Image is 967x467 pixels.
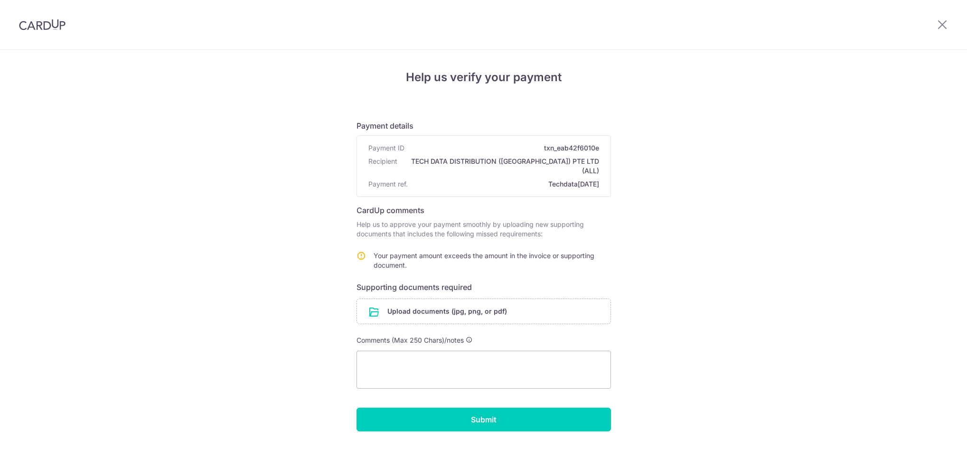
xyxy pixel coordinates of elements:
span: Your payment amount exceeds the amount in the invoice or supporting document. [374,252,594,269]
span: Recipient [368,157,397,176]
h6: Supporting documents required [357,281,611,293]
span: Comments (Max 250 Chars)/notes [357,336,464,344]
span: Techdata[DATE] [412,179,599,189]
img: CardUp [19,19,66,30]
span: TECH DATA DISTRIBUTION ([GEOGRAPHIC_DATA]) PTE LTD (ALL) [401,157,599,176]
p: Help us to approve your payment smoothly by uploading new supporting documents that includes the ... [357,220,611,239]
span: Payment ref. [368,179,408,189]
h4: Help us verify your payment [357,69,611,86]
h6: CardUp comments [357,205,611,216]
span: Payment ID [368,143,404,153]
span: txn_eab42f6010e [408,143,599,153]
h6: Payment details [357,120,611,131]
input: Submit [357,408,611,431]
div: Upload documents (jpg, png, or pdf) [357,299,611,324]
